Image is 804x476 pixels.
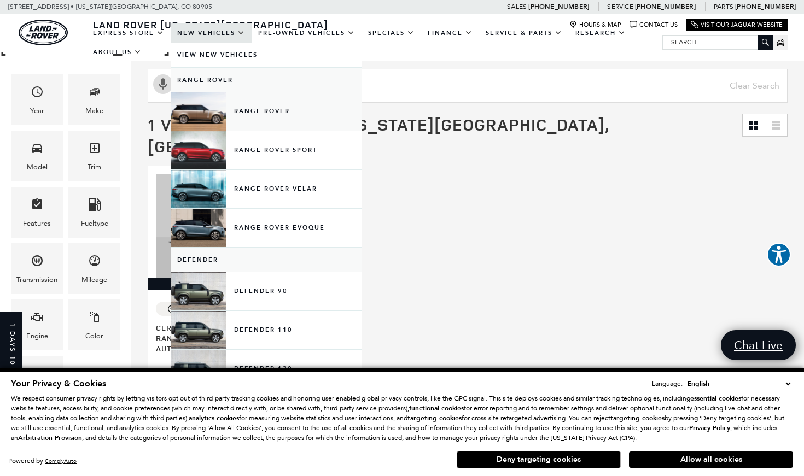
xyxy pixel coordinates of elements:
[45,457,77,465] a: ComplyAuto
[156,322,287,333] span: Certified Used 2022
[19,20,68,45] img: Land Rover
[30,105,44,117] div: Year
[690,394,741,403] strong: essential cookies
[171,23,252,43] a: New Vehicles
[171,350,362,388] a: Defender 130
[86,18,335,31] a: Land Rover [US_STATE][GEOGRAPHIC_DATA]
[68,131,120,181] div: TrimTrim
[81,218,108,230] div: Fueltype
[26,330,48,342] div: Engine
[171,248,362,272] a: Defender
[85,330,103,342] div: Color
[689,424,730,432] u: Privacy Policy
[362,23,421,43] a: Specials
[23,218,51,230] div: Features
[31,364,44,386] span: Bodystyle
[11,74,63,125] div: YearYear
[171,170,362,208] a: Range Rover Velar
[729,338,788,352] span: Chat Live
[407,414,462,422] strong: targeting cookies
[16,274,57,286] div: Transmission
[691,21,783,29] a: Visit Our Jaguar Website
[607,3,633,10] span: Service
[148,278,304,290] div: 360° WalkAround/Features
[11,393,793,443] p: We respect consumer privacy rights by letting visitors opt out of third-party tracking cookies an...
[685,378,793,389] select: Language Select
[85,105,103,117] div: Make
[171,92,362,131] a: Range Rover
[735,2,796,11] a: [PHONE_NUMBER]
[479,23,569,43] a: Service & Parts
[148,69,788,103] input: Search Inventory
[11,131,63,181] div: ModelModel
[31,251,44,274] span: Transmission
[31,83,44,105] span: Year
[68,187,120,238] div: FueltypeFueltype
[528,2,589,11] a: [PHONE_NUMBER]
[767,243,791,267] button: Explore your accessibility options
[629,451,793,468] button: Allow all cookies
[457,451,621,468] button: Deny targeting cookies
[630,21,678,29] a: Contact Us
[86,43,148,62] a: About Us
[743,114,765,136] a: Grid View
[569,23,632,43] a: Research
[148,113,609,157] span: 1 Vehicle for Sale in [US_STATE][GEOGRAPHIC_DATA], [GEOGRAPHIC_DATA]
[421,23,479,43] a: Finance
[171,68,362,92] a: Range Rover
[156,333,287,354] span: Range Rover Sport Autobiography
[8,3,212,10] a: [STREET_ADDRESS] • [US_STATE][GEOGRAPHIC_DATA], CO 80905
[27,161,48,173] div: Model
[11,356,63,407] div: BodystyleBodystyle
[68,243,120,294] div: MileageMileage
[88,308,101,330] span: Color
[88,195,101,218] span: Fueltype
[171,209,362,247] a: Range Rover Evoque
[31,139,44,161] span: Model
[68,74,120,125] div: MakeMake
[156,322,295,354] a: Certified Used 2022Range Rover Sport Autobiography
[569,21,621,29] a: Hours & Map
[171,272,362,310] a: Defender 90
[153,74,173,94] svg: Click to toggle on voice search
[171,311,362,349] a: Defender 110
[663,36,772,49] input: Search
[11,187,63,238] div: FeaturesFeatures
[189,414,239,422] strong: analytics cookies
[252,23,362,43] a: Pre-Owned Vehicles
[88,83,101,105] span: Make
[767,243,791,269] aside: Accessibility Help Desk
[507,3,527,10] span: Sales
[721,330,796,360] a: Chat Live
[88,251,101,274] span: Mileage
[652,380,683,387] div: Language:
[11,299,63,350] div: EngineEngine
[86,23,171,43] a: EXPRESS STORE
[81,274,107,286] div: Mileage
[93,18,328,31] span: Land Rover [US_STATE][GEOGRAPHIC_DATA]
[161,354,221,378] button: pricing tab
[88,161,101,173] div: Trim
[409,404,464,413] strong: functional cookies
[11,378,106,390] span: Your Privacy & Cookies
[714,3,733,10] span: Parts
[88,139,101,161] span: Trim
[8,457,77,465] div: Powered by
[171,43,362,67] a: View New Vehicles
[171,131,362,169] a: Range Rover Sport
[31,195,44,218] span: Features
[610,414,665,422] strong: targeting cookies
[11,243,63,294] div: TransmissionTransmission
[19,20,68,45] a: land-rover
[635,2,696,11] a: [PHONE_NUMBER]
[31,308,44,330] span: Engine
[68,299,120,350] div: ColorColor
[156,174,295,278] img: 2022 LAND ROVER Range Rover Sport Autobiography
[86,23,662,62] nav: Main Navigation
[156,302,222,316] button: Compare Vehicle
[18,433,82,442] strong: Arbitration Provision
